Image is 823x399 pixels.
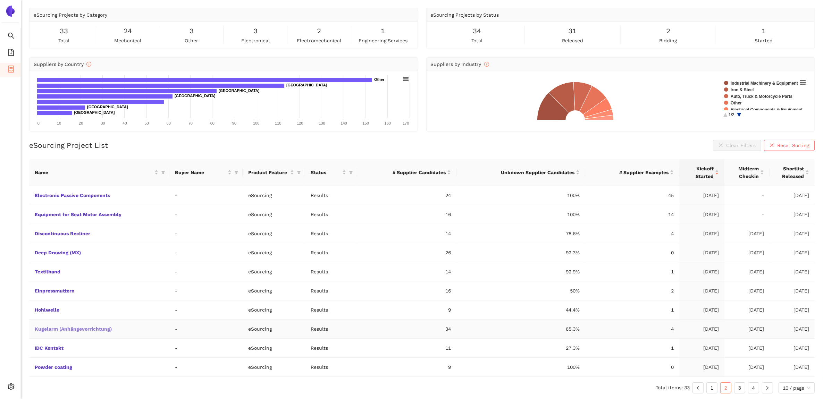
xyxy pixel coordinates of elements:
span: 3 [190,26,194,36]
span: 3 [253,26,258,36]
text: Other [731,101,742,105]
text: Industrial Machinery & Equipment [731,81,798,86]
span: filter [297,170,301,175]
td: - [169,300,243,320]
td: eSourcing [243,224,305,243]
td: - [724,205,770,224]
span: 1 [381,26,385,36]
span: Buyer Name [175,169,226,176]
li: Total items: 33 [656,382,690,393]
text: 160 [385,121,391,125]
td: 85.3% [456,320,585,339]
text: 70 [188,121,193,125]
span: filter [160,167,167,178]
td: 34 [357,320,457,339]
th: this column's title is # Supplier Examples,this column is sortable [585,159,679,186]
td: - [169,281,243,300]
td: 92.3% [456,243,585,262]
span: Unknown Supplier Candidates [462,169,574,176]
td: [DATE] [724,224,770,243]
span: search [8,30,15,44]
td: eSourcing [243,281,305,300]
td: [DATE] [724,281,770,300]
td: Results [305,243,357,262]
li: 1 [706,382,717,393]
td: eSourcing [243,262,305,281]
th: this column's title is # Supplier Candidates,this column is sortable [357,159,457,186]
td: 50% [456,281,585,300]
span: 31 [568,26,577,36]
span: other [185,37,198,44]
text: 110 [275,121,281,125]
text: 130 [319,121,325,125]
td: Results [305,205,357,224]
span: 34 [473,26,481,36]
text: 120 [297,121,303,125]
td: 1 [585,339,679,358]
span: Shortlist Released [775,165,804,180]
text: 10 [57,121,61,125]
span: info-circle [86,62,91,67]
h2: eSourcing Project List [29,140,108,150]
span: Suppliers by Industry [431,61,489,67]
span: 1 [762,26,766,36]
th: this column's title is Buyer Name,this column is sortable [169,159,243,186]
td: [DATE] [679,281,724,300]
li: Previous Page [692,382,704,393]
span: # Supplier Examples [591,169,669,176]
span: engineering services [359,37,408,44]
li: 2 [720,382,731,393]
td: 14 [585,205,679,224]
text: 50 [144,121,149,125]
th: this column's title is Status,this column is sortable [305,159,357,186]
span: filter [161,170,165,175]
span: started [755,37,773,44]
span: electromechanical [297,37,341,44]
td: [DATE] [724,262,770,281]
td: [DATE] [724,339,770,358]
span: eSourcing Projects by Category [34,12,107,18]
td: [DATE] [679,320,724,339]
td: - [169,205,243,224]
td: [DATE] [724,320,770,339]
text: 60 [167,121,171,125]
button: right [762,382,773,393]
td: 27.3% [456,339,585,358]
text: [GEOGRAPHIC_DATA] [286,83,327,87]
span: Suppliers by Country [34,61,91,67]
text: 20 [79,121,83,125]
td: Results [305,339,357,358]
td: Results [305,281,357,300]
td: - [169,339,243,358]
text: 150 [363,121,369,125]
span: Product Feature [248,169,289,176]
text: Other [374,77,385,82]
td: 4 [585,224,679,243]
td: [DATE] [724,243,770,262]
span: eSourcing Projects by Status [431,12,499,18]
text: 0 [37,121,40,125]
td: 9 [357,300,457,320]
td: 4 [585,320,679,339]
text: 80 [210,121,215,125]
span: 33 [60,26,68,36]
td: 1 [585,300,679,320]
td: Results [305,358,357,377]
span: # Supplier Candidates [363,169,446,176]
a: 2 [721,383,731,393]
text: [GEOGRAPHIC_DATA] [175,94,216,98]
span: Status [311,169,341,176]
img: Logo [5,6,16,17]
td: - [169,320,243,339]
td: Results [305,224,357,243]
button: closeClear Filters [713,140,761,151]
li: Next Page [762,382,773,393]
td: Results [305,186,357,205]
td: 100% [456,186,585,205]
td: - [169,358,243,377]
a: 4 [748,383,759,393]
td: [DATE] [770,205,815,224]
span: electronical [241,37,270,44]
td: eSourcing [243,320,305,339]
td: [DATE] [770,300,815,320]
